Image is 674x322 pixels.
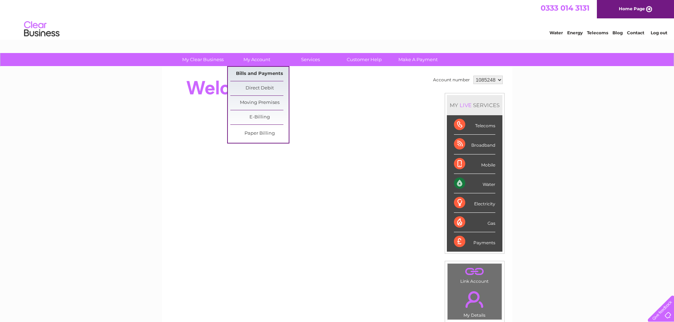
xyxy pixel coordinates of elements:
[458,102,473,109] div: LIVE
[447,285,502,320] td: My Details
[227,53,286,66] a: My Account
[230,81,289,95] a: Direct Debit
[454,174,495,193] div: Water
[170,4,505,34] div: Clear Business is a trading name of Verastar Limited (registered in [GEOGRAPHIC_DATA] No. 3667643...
[549,30,563,35] a: Water
[449,287,500,312] a: .
[541,4,589,12] a: 0333 014 3131
[230,127,289,141] a: Paper Billing
[230,110,289,124] a: E-Billing
[174,53,232,66] a: My Clear Business
[567,30,583,35] a: Energy
[454,115,495,135] div: Telecoms
[454,193,495,213] div: Electricity
[454,135,495,154] div: Broadband
[230,67,289,81] a: Bills and Payments
[587,30,608,35] a: Telecoms
[431,74,472,86] td: Account number
[230,96,289,110] a: Moving Premises
[281,53,340,66] a: Services
[454,154,495,174] div: Mobile
[454,232,495,251] div: Payments
[651,30,667,35] a: Log out
[24,18,60,40] img: logo.png
[454,213,495,232] div: Gas
[335,53,393,66] a: Customer Help
[447,95,502,115] div: MY SERVICES
[389,53,447,66] a: Make A Payment
[449,265,500,278] a: .
[627,30,644,35] a: Contact
[447,263,502,286] td: Link Account
[612,30,623,35] a: Blog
